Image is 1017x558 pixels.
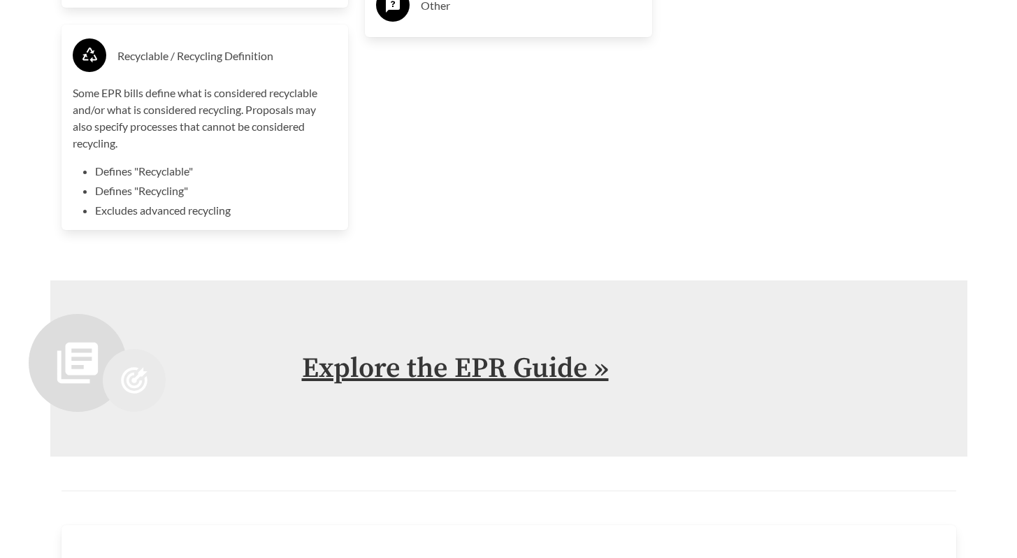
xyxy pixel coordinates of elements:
li: Defines "Recyclable" [95,163,338,180]
li: Excludes advanced recycling [95,202,338,219]
p: Some EPR bills define what is considered recyclable and/or what is considered recycling. Proposal... [73,85,338,152]
li: Defines "Recycling" [95,183,338,199]
h3: Recyclable / Recycling Definition [117,45,338,67]
a: Explore the EPR Guide » [302,351,609,386]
